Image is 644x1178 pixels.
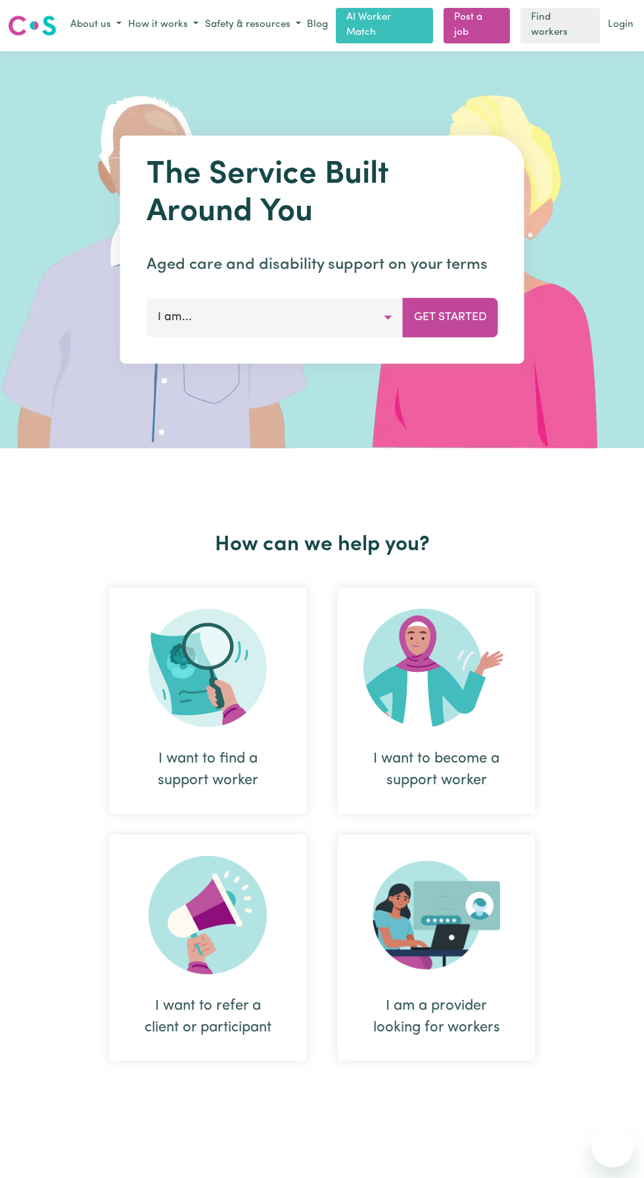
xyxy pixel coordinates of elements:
a: AI Worker Match [336,8,433,43]
a: Login [605,15,636,35]
div: I want to become a support worker [369,748,503,791]
button: Safety & resources [202,14,304,36]
img: Provider [373,856,500,974]
h1: The Service Built Around You [147,156,498,232]
button: About us [67,14,125,36]
div: I want to find a support worker [141,748,275,791]
div: I am a provider looking for workers [369,995,503,1039]
button: How it works [125,14,202,36]
a: Blog [304,15,331,35]
a: Find workers [520,8,600,43]
div: I want to refer a client or participant [109,835,306,1061]
img: Become Worker [363,609,509,727]
div: I am a provider looking for workers [338,835,535,1061]
img: Search [149,609,267,727]
div: I want to find a support worker [109,588,306,814]
div: I want to refer a client or participant [141,995,275,1039]
a: Careseekers logo [8,11,57,41]
img: Careseekers logo [8,14,57,37]
h2: How can we help you? [93,532,551,557]
iframe: Button to launch messaging window [591,1125,633,1167]
div: I want to become a support worker [338,588,535,814]
p: Aged care and disability support on your terms [147,253,498,277]
img: Refer [149,856,267,974]
a: Post a job [444,8,510,43]
button: I am... [147,298,403,337]
button: Get Started [403,298,498,337]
